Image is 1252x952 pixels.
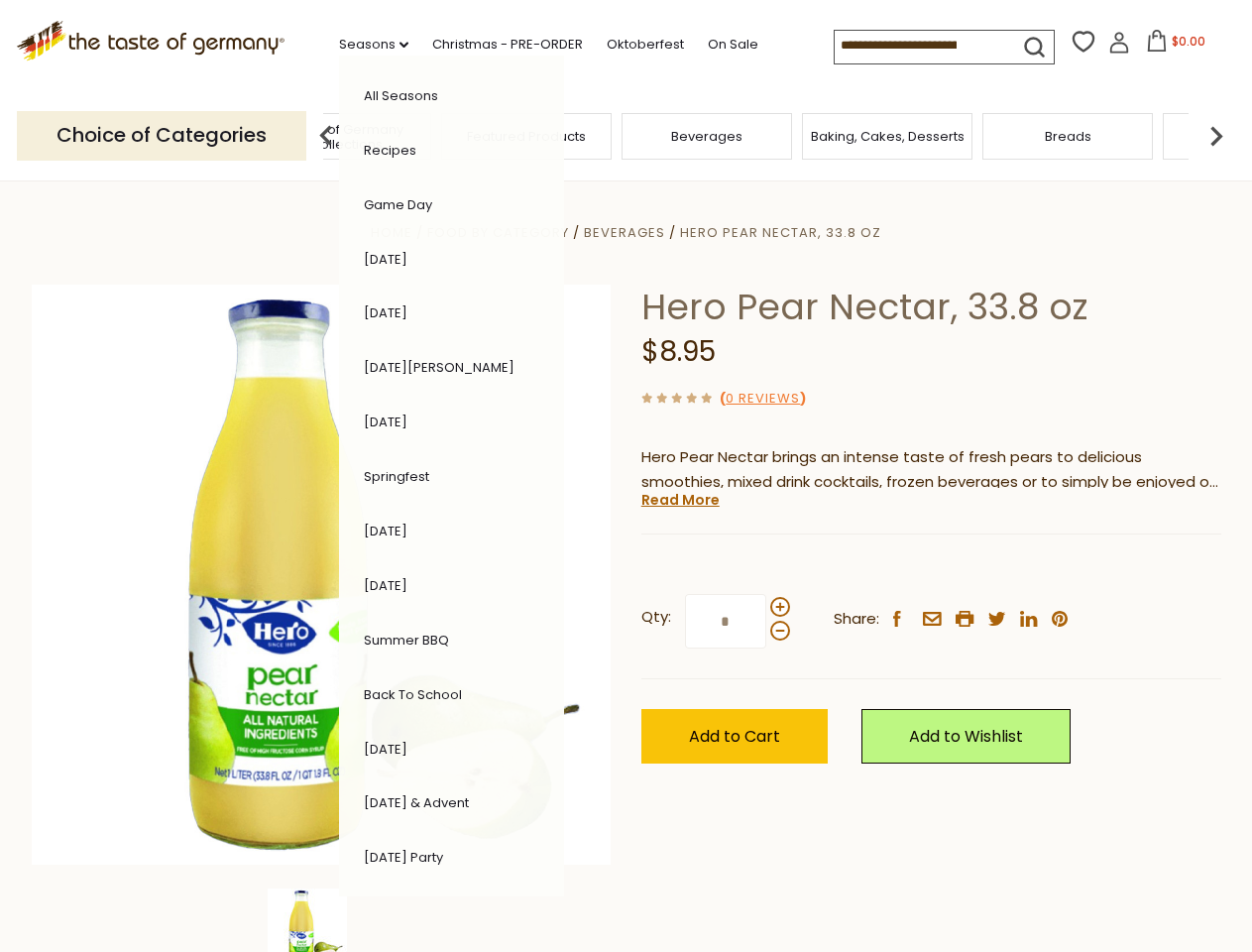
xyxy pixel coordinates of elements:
[834,607,879,632] span: Share:
[861,709,1071,764] a: Add to Wishlist
[641,490,720,510] a: Read More
[364,195,432,214] a: Game Day
[607,34,684,56] a: Oktoberfest
[641,445,1221,495] p: Hero Pear Nectar brings an intense taste of fresh pears to delicious smoothies, mixed drink cockt...
[364,740,407,759] a: [DATE]
[17,111,306,160] p: Choice of Categories
[1172,33,1205,50] span: $0.00
[1045,129,1091,144] a: Breads
[1196,116,1236,156] img: next arrow
[1134,30,1218,59] button: $0.00
[720,389,806,408] span: ( )
[641,332,716,371] span: $8.95
[364,250,407,269] a: [DATE]
[364,86,438,105] a: All Seasons
[364,303,407,322] a: [DATE]
[364,141,416,160] a: Recipes
[364,358,514,377] a: [DATE][PERSON_NAME]
[641,285,1221,329] h1: Hero Pear Nectar, 33.8 oz
[708,34,758,56] a: On Sale
[364,793,469,812] a: [DATE] & Advent
[306,116,346,156] img: previous arrow
[364,685,462,704] a: Back to School
[432,34,583,56] a: Christmas - PRE-ORDER
[364,467,429,486] a: Springfest
[339,34,408,56] a: Seasons
[726,389,800,410] a: 0 Reviews
[364,522,407,540] a: [DATE]
[689,725,780,748] span: Add to Cart
[641,709,828,764] button: Add to Cart
[364,576,407,595] a: [DATE]
[680,223,881,242] a: Hero Pear Nectar, 33.8 oz
[671,129,742,144] a: Beverages
[811,129,965,144] a: Baking, Cakes, Desserts
[364,413,407,431] a: [DATE]
[32,285,612,865] img: Hero Pear Nectar, 33.8 oz
[364,631,449,650] a: Summer BBQ
[364,848,443,867] a: [DATE] Party
[584,223,665,242] a: Beverages
[685,594,766,649] input: Qty:
[641,605,671,630] strong: Qty:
